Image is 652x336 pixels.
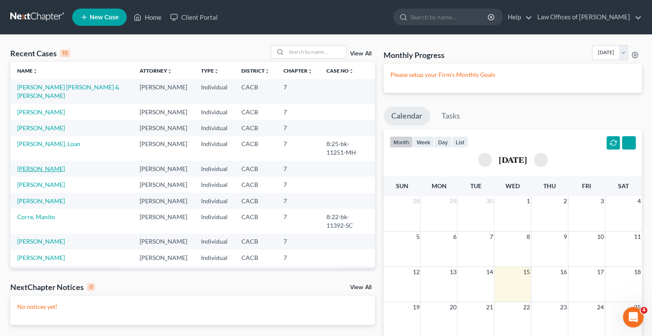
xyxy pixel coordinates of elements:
[506,182,520,189] span: Wed
[319,266,375,290] td: 8:24-bk-12866-TA
[503,9,532,25] a: Help
[17,83,119,99] a: [PERSON_NAME] [PERSON_NAME] & [PERSON_NAME]
[448,267,457,277] span: 13
[526,196,531,206] span: 1
[411,196,420,206] span: 28
[276,136,319,161] td: 7
[596,267,605,277] span: 17
[326,67,353,74] a: Case Nounfold_more
[132,120,194,136] td: [PERSON_NAME]
[194,266,234,290] td: Individual
[276,234,319,250] td: 7
[286,46,346,58] input: Search by name...
[87,283,95,291] div: 0
[543,182,556,189] span: Thu
[10,48,70,58] div: Recent Cases
[234,250,276,266] td: CACB
[17,165,65,172] a: [PERSON_NAME]
[10,282,95,292] div: NextChapter Notices
[276,120,319,136] td: 7
[563,196,568,206] span: 2
[434,136,452,148] button: day
[132,79,194,104] td: [PERSON_NAME]
[276,161,319,177] td: 7
[350,284,372,290] a: View All
[234,136,276,161] td: CACB
[618,182,629,189] span: Sat
[390,136,413,148] button: month
[413,136,434,148] button: week
[17,197,65,205] a: [PERSON_NAME]
[201,67,219,74] a: Typeunfold_more
[522,302,531,312] span: 22
[485,196,494,206] span: 30
[234,161,276,177] td: CACB
[410,9,489,25] input: Search by name...
[132,234,194,250] td: [PERSON_NAME]
[582,182,591,189] span: Fri
[276,266,319,290] td: 7
[448,302,457,312] span: 20
[633,302,642,312] span: 25
[485,302,494,312] span: 21
[129,9,166,25] a: Home
[90,14,119,21] span: New Case
[319,136,375,161] td: 8:25-bk-11251-MH
[390,70,635,79] p: Please setup your Firm's Monthly Goals
[276,177,319,192] td: 7
[132,161,194,177] td: [PERSON_NAME]
[633,267,642,277] span: 18
[276,104,319,120] td: 7
[17,140,80,147] a: [PERSON_NAME], Loan
[234,193,276,209] td: CACB
[522,267,531,277] span: 15
[350,51,372,57] a: View All
[563,232,568,242] span: 9
[348,69,353,74] i: unfold_more
[132,266,194,290] td: [PERSON_NAME]
[17,238,65,245] a: [PERSON_NAME]
[276,209,319,233] td: 7
[452,232,457,242] span: 6
[276,250,319,266] td: 7
[17,302,368,311] p: No notices yet!
[234,79,276,104] td: CACB
[139,67,172,74] a: Attorneyunfold_more
[132,104,194,120] td: [PERSON_NAME]
[194,234,234,250] td: Individual
[396,182,408,189] span: Sun
[411,302,420,312] span: 19
[132,250,194,266] td: [PERSON_NAME]
[234,266,276,290] td: CACB
[283,67,312,74] a: Chapterunfold_more
[431,182,446,189] span: Mon
[132,193,194,209] td: [PERSON_NAME]
[526,232,531,242] span: 8
[384,107,430,125] a: Calendar
[319,209,375,233] td: 8:22-bk-11392-SC
[596,302,605,312] span: 24
[640,307,647,314] span: 4
[194,79,234,104] td: Individual
[17,254,65,261] a: [PERSON_NAME]
[17,108,65,116] a: [PERSON_NAME]
[533,9,641,25] a: Law Offices of [PERSON_NAME]
[194,120,234,136] td: Individual
[194,104,234,120] td: Individual
[264,69,269,74] i: unfold_more
[132,177,194,192] td: [PERSON_NAME]
[132,209,194,233] td: [PERSON_NAME]
[637,196,642,206] span: 4
[600,196,605,206] span: 3
[213,69,219,74] i: unfold_more
[448,196,457,206] span: 29
[596,232,605,242] span: 10
[276,193,319,209] td: 7
[17,181,65,188] a: [PERSON_NAME]
[234,234,276,250] td: CACB
[167,69,172,74] i: unfold_more
[234,120,276,136] td: CACB
[234,104,276,120] td: CACB
[194,193,234,209] td: Individual
[194,177,234,192] td: Individual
